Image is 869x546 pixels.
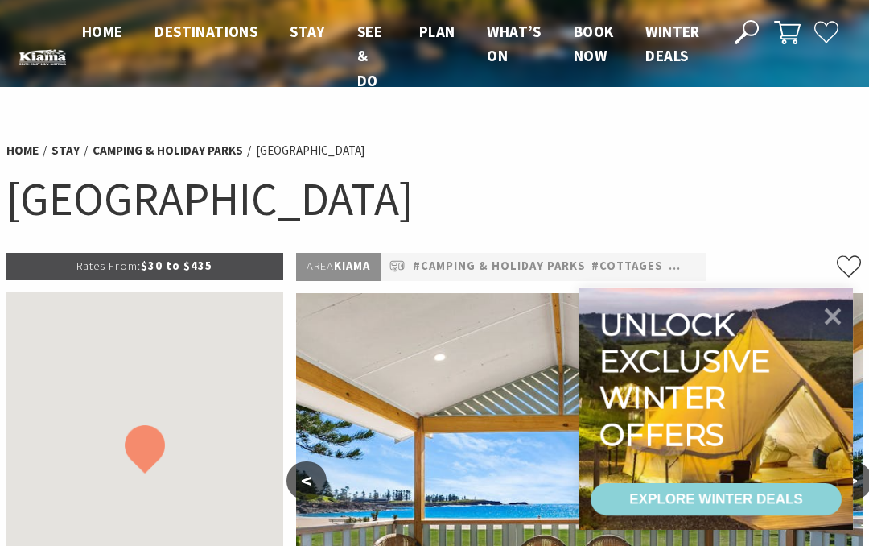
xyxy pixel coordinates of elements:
[19,49,66,65] img: Kiama Logo
[574,22,614,65] span: Book now
[51,143,80,159] a: Stay
[419,22,455,41] span: Plan
[290,22,325,41] span: Stay
[413,257,586,276] a: #Camping & Holiday Parks
[307,259,334,273] span: Area
[286,461,327,500] button: <
[296,253,381,280] p: Kiama
[487,22,541,65] span: What’s On
[93,143,243,159] a: Camping & Holiday Parks
[599,306,777,453] div: Unlock exclusive winter offers
[591,257,663,276] a: #Cottages
[629,483,802,515] div: EXPLORE WINTER DEALS
[66,19,716,93] nav: Main Menu
[256,141,364,160] li: [GEOGRAPHIC_DATA]
[6,143,39,159] a: Home
[82,22,123,41] span: Home
[6,253,283,279] p: $30 to $435
[357,22,382,90] span: See & Do
[645,22,699,65] span: Winter Deals
[6,169,863,229] h1: [GEOGRAPHIC_DATA]
[154,22,257,41] span: Destinations
[76,259,141,273] span: Rates From:
[591,483,842,515] a: EXPLORE WINTER DEALS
